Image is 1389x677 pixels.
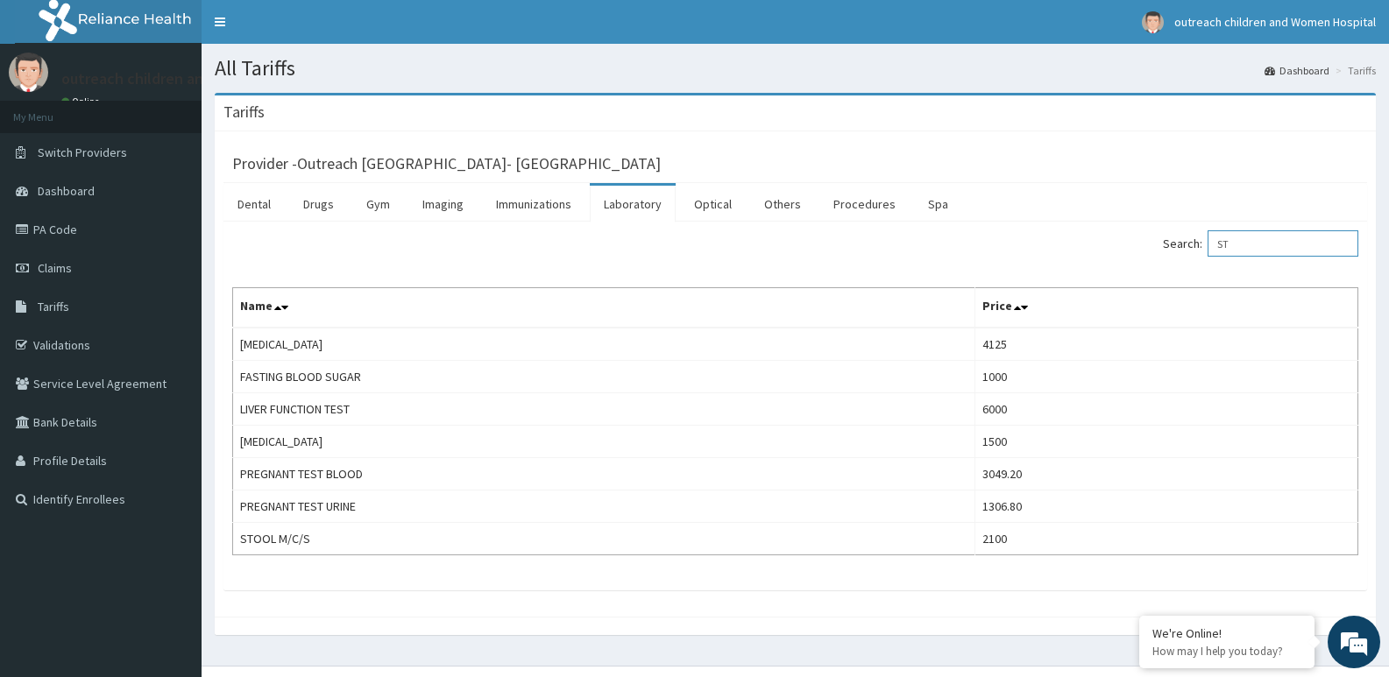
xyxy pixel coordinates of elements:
p: outreach children and Women Hospital [61,71,328,87]
a: Spa [914,186,962,222]
a: Dental [223,186,285,222]
td: 2100 [975,523,1358,555]
img: User Image [9,53,48,92]
img: d_794563401_company_1708531726252_794563401 [32,88,71,131]
a: Immunizations [482,186,585,222]
a: Imaging [408,186,478,222]
textarea: Type your message and hit 'Enter' [9,478,334,539]
td: PREGNANT TEST URINE [233,490,975,523]
span: Tariffs [38,299,69,314]
li: Tariffs [1331,63,1376,78]
td: 1500 [975,426,1358,458]
h3: Provider - Outreach [GEOGRAPHIC_DATA]- [GEOGRAPHIC_DATA] [232,156,661,172]
a: Procedures [819,186,910,222]
a: Drugs [289,186,348,222]
td: 1306.80 [975,490,1358,523]
td: 3049.20 [975,458,1358,490]
td: STOOL M/C/S [233,523,975,555]
div: We're Online! [1152,625,1301,641]
a: Online [61,95,103,108]
th: Name [233,288,975,328]
a: Dashboard [1265,63,1329,78]
td: [MEDICAL_DATA] [233,426,975,458]
a: Laboratory [590,186,676,222]
h3: Tariffs [223,104,265,120]
img: User Image [1142,11,1164,33]
p: How may I help you today? [1152,644,1301,659]
td: 6000 [975,393,1358,426]
h1: All Tariffs [215,57,1376,80]
div: Minimize live chat window [287,9,330,51]
td: 1000 [975,361,1358,393]
td: [MEDICAL_DATA] [233,328,975,361]
td: FASTING BLOOD SUGAR [233,361,975,393]
a: Optical [680,186,746,222]
span: Dashboard [38,183,95,199]
span: We're online! [102,221,242,398]
span: outreach children and Women Hospital [1174,14,1376,30]
td: LIVER FUNCTION TEST [233,393,975,426]
th: Price [975,288,1358,328]
label: Search: [1163,230,1358,257]
td: 4125 [975,328,1358,361]
span: Claims [38,260,72,276]
a: Others [750,186,815,222]
a: Gym [352,186,404,222]
td: PREGNANT TEST BLOOD [233,458,975,490]
input: Search: [1208,230,1358,257]
span: Switch Providers [38,145,127,160]
div: Chat with us now [91,98,294,121]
